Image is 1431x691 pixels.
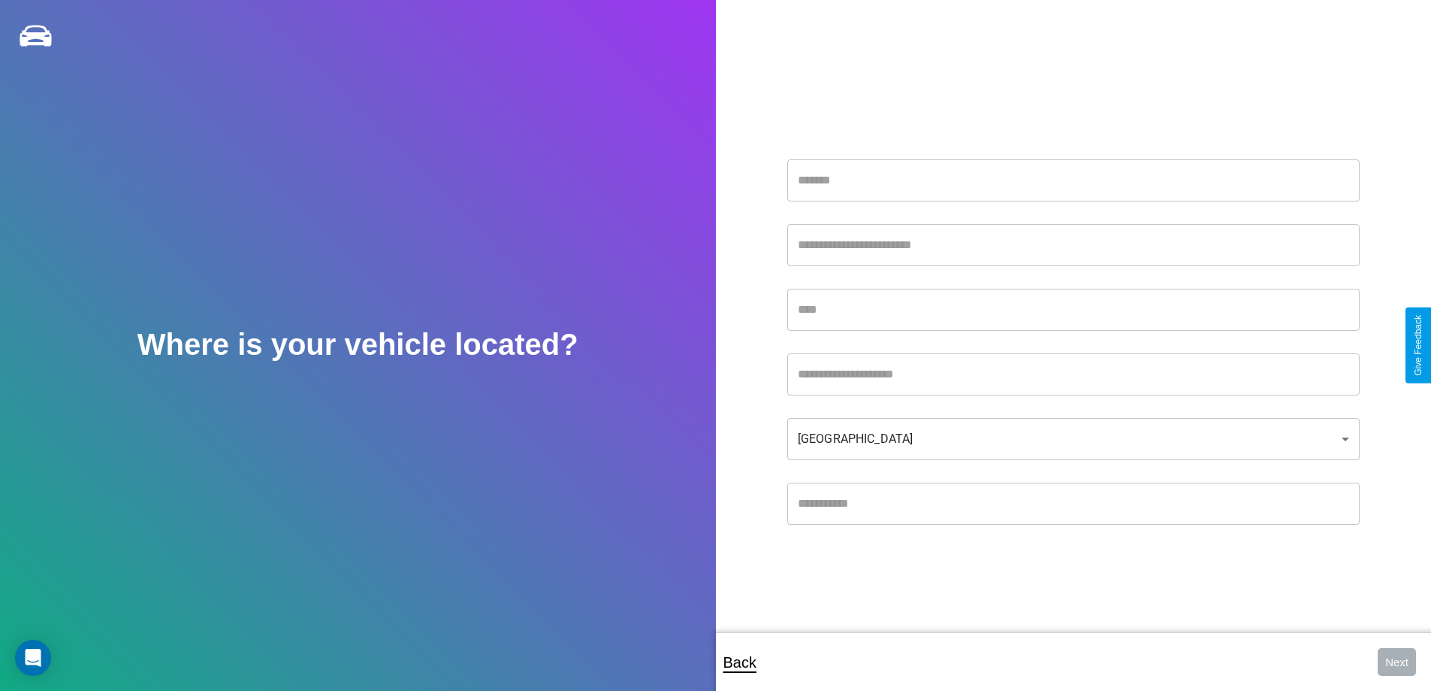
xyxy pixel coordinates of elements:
[15,640,51,676] div: Open Intercom Messenger
[1413,315,1423,376] div: Give Feedback
[787,418,1360,460] div: [GEOGRAPHIC_DATA]
[137,328,578,362] h2: Where is your vehicle located?
[1378,648,1416,676] button: Next
[723,649,756,676] p: Back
